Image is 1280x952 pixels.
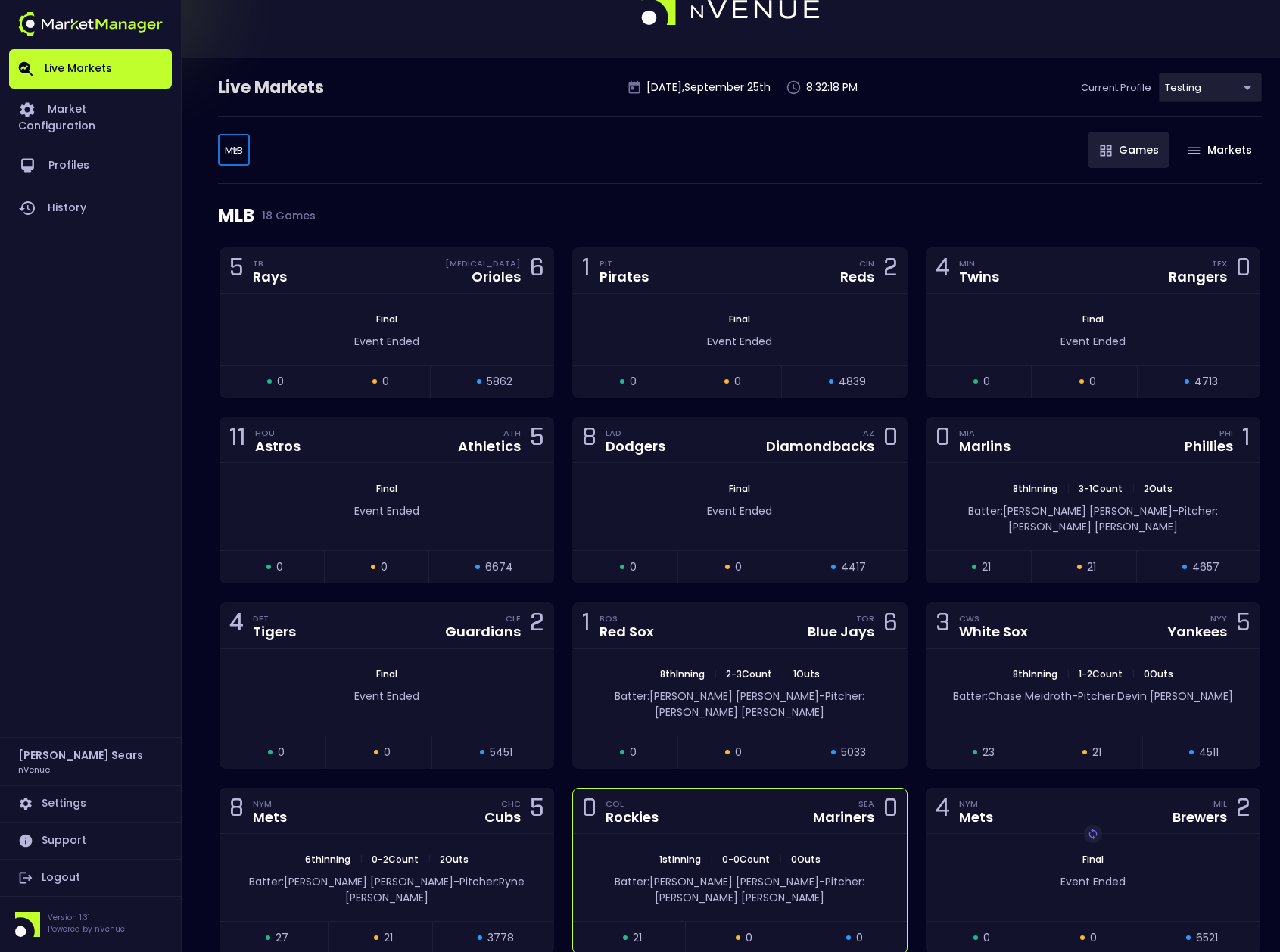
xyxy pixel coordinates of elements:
img: gameIcon [1100,145,1112,157]
div: Rockies [606,810,659,824]
div: 5 [1236,611,1250,639]
div: Blue Jays [808,625,874,639]
div: Version 1.31Powered by nVenue [9,912,172,937]
span: | [777,667,789,680]
div: Pirates [600,270,649,284]
div: 5 [530,797,544,825]
button: Games [1088,132,1169,168]
span: 1 Outs [789,667,824,680]
div: Marlins [959,440,1011,453]
span: 21 [633,930,642,946]
span: 23 [983,745,995,761]
div: Phillies [1185,440,1233,453]
div: HOU [255,427,301,439]
span: | [1062,482,1074,495]
span: Batter: [PERSON_NAME] [PERSON_NAME] [615,689,819,704]
span: 0 [277,374,284,390]
div: 0 [936,426,950,454]
div: 4 [936,257,950,285]
div: DET [253,612,296,624]
div: Mets [959,810,993,824]
div: Brewers [1173,810,1227,824]
span: Event Ended [707,334,772,349]
span: | [1062,667,1074,680]
span: Final [724,313,755,325]
div: 1 [582,257,590,285]
div: Live Markets [218,76,403,100]
div: AZ [863,427,874,439]
div: 2 [1236,797,1250,825]
span: 4657 [1192,559,1219,575]
p: Current Profile [1081,80,1151,95]
span: 2 Outs [1139,482,1177,495]
div: SEA [858,798,874,810]
span: 2 - 3 Count [721,667,777,680]
span: Final [724,482,755,495]
div: LAD [606,427,665,439]
div: 6 [530,257,544,285]
div: Twins [959,270,999,284]
p: 8:32:18 PM [806,79,858,95]
span: | [709,667,721,680]
div: Reds [840,270,874,284]
div: TB [253,257,287,269]
div: White Sox [959,625,1028,639]
span: 0 [278,745,285,761]
div: 1 [582,611,590,639]
div: Rangers [1169,270,1227,284]
span: 0 [630,559,637,575]
div: Tigers [253,625,296,639]
p: Powered by nVenue [48,923,125,935]
div: 0 [1236,257,1250,285]
div: Yankees [1168,625,1227,639]
span: - [819,689,825,704]
div: testing [1159,73,1262,102]
div: CWS [959,612,1028,624]
span: 0 [276,559,283,575]
span: 1st Inning [655,853,705,866]
img: replayImg [1087,828,1099,840]
div: Orioles [472,270,521,284]
p: [DATE] , September 25 th [646,79,771,95]
a: Logout [9,860,172,896]
span: 2 Outs [435,853,473,866]
div: 8 [229,797,244,825]
span: 21 [1087,559,1096,575]
span: 0 [734,374,741,390]
span: Pitcher: [PERSON_NAME] [PERSON_NAME] [655,689,864,720]
span: 0 [381,559,388,575]
span: 0 [746,930,752,946]
div: 8 [582,426,596,454]
span: Pitcher: Ryne [PERSON_NAME] [345,874,525,905]
span: 0 - 2 Count [367,853,423,866]
span: 3 - 1 Count [1074,482,1127,495]
img: gameIcon [1188,147,1201,154]
span: Final [372,313,402,325]
div: 6 [883,611,898,639]
span: 5862 [487,374,512,390]
div: 4 [936,797,950,825]
div: Mariners [813,810,874,824]
span: 3778 [487,930,514,946]
div: Cubs [484,810,521,824]
span: Event Ended [354,503,419,518]
div: CHC [501,798,521,810]
div: CLE [506,612,521,624]
div: 1 [1242,426,1250,454]
span: 0 Outs [1139,667,1178,680]
span: 0 [1089,374,1096,390]
span: - [819,874,825,889]
span: | [705,853,718,866]
div: NYY [1210,612,1227,624]
span: Pitcher: [PERSON_NAME] [PERSON_NAME] [1008,503,1218,534]
div: COL [606,798,659,810]
p: Version 1.31 [48,912,125,923]
a: Support [9,823,172,859]
span: 4839 [839,374,866,390]
div: 0 [883,426,898,454]
div: NYM [253,798,287,810]
a: Live Markets [9,49,172,89]
div: Astros [255,440,301,453]
span: - [453,874,459,889]
div: Red Sox [600,625,654,639]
